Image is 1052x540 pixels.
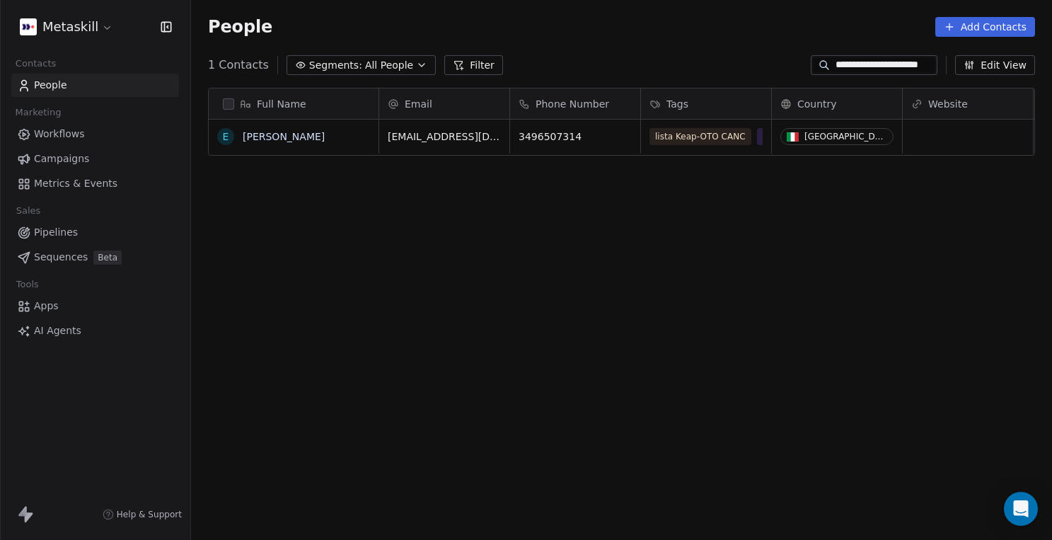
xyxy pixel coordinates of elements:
span: Website [928,97,968,111]
a: Campaigns [11,147,179,171]
div: Email [379,88,509,119]
span: 3496507314 [519,130,632,144]
a: AI Agents [11,319,179,343]
span: Tools [10,274,45,295]
span: Marketing [9,102,67,123]
span: Campaigns [34,151,89,166]
span: Country [797,97,837,111]
span: Metaskill [42,18,98,36]
span: AI Agents [34,323,81,338]
span: People [34,78,67,93]
a: Workflows [11,122,179,146]
div: Full Name [209,88,378,119]
a: SequencesBeta [11,246,179,269]
span: lista Keap-OTO CANC [649,128,751,145]
button: Filter [444,55,503,75]
img: AVATAR%20METASKILL%20-%20Colori%20Positivo.png [20,18,37,35]
a: Pipelines [11,221,179,244]
button: Metaskill [17,15,116,39]
span: Metrics & Events [34,176,117,191]
span: Email [405,97,432,111]
div: Tags [641,88,771,119]
span: Segments: [309,58,362,73]
button: Add Contacts [935,17,1035,37]
a: Apps [11,294,179,318]
span: Sales [10,200,47,222]
span: Contacts [9,53,62,74]
span: [EMAIL_ADDRESS][DOMAIN_NAME] [388,130,501,144]
span: lancio-trading-part-time_[DATE] [757,128,870,145]
div: grid [209,120,379,529]
span: Workflows [34,127,85,142]
span: All People [365,58,413,73]
a: [PERSON_NAME] [243,131,325,142]
span: Sequences [34,250,88,265]
div: Website [903,88,1033,119]
div: Country [772,88,902,119]
span: Pipelines [34,225,78,240]
span: Beta [93,251,122,265]
span: Full Name [257,97,306,111]
span: Phone Number [536,97,609,111]
a: People [11,74,179,97]
div: [GEOGRAPHIC_DATA] [804,132,887,142]
a: Help & Support [103,509,182,520]
span: Apps [34,299,59,314]
span: Help & Support [117,509,182,520]
div: Open Intercom Messenger [1004,492,1038,526]
span: People [208,16,272,38]
a: Metrics & Events [11,172,179,195]
span: Tags [666,97,688,111]
span: 1 Contacts [208,57,269,74]
div: Phone Number [510,88,640,119]
div: E [223,130,229,144]
button: Edit View [955,55,1035,75]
